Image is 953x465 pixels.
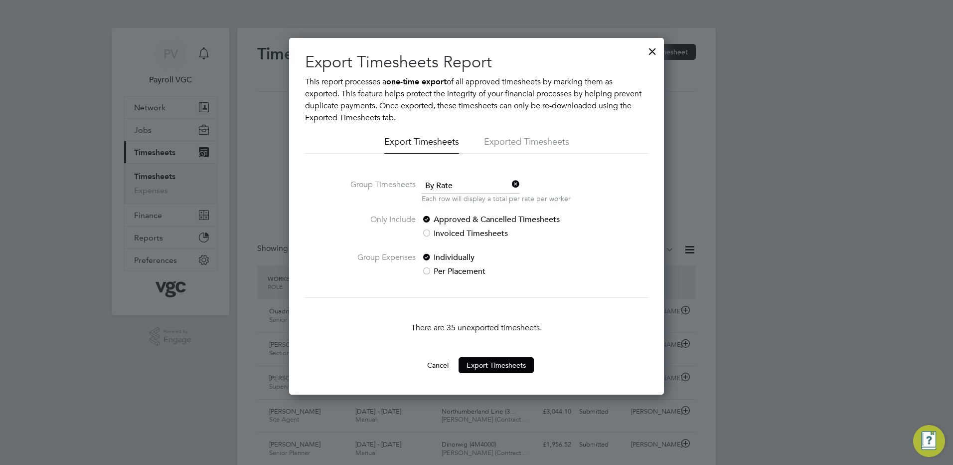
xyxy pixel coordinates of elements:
[341,179,416,202] label: Group Timesheets
[913,425,945,457] button: Engage Resource Center
[341,251,416,277] label: Group Expenses
[422,214,589,226] label: Approved & Cancelled Timesheets
[422,194,571,204] p: Each row will display a total per rate per worker
[305,76,648,124] p: This report processes a of all approved timesheets by marking them as exported. This feature help...
[305,322,648,334] p: There are 35 unexported timesheets.
[422,251,589,263] label: Individually
[419,357,457,373] button: Cancel
[305,52,648,73] h2: Export Timesheets Report
[384,136,459,154] li: Export Timesheets
[459,357,534,373] button: Export Timesheets
[484,136,569,154] li: Exported Timesheets
[422,228,589,239] label: Invoiced Timesheets
[422,265,589,277] label: Per Placement
[422,179,520,194] span: By Rate
[386,77,447,86] b: one-time export
[341,214,416,239] label: Only Include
